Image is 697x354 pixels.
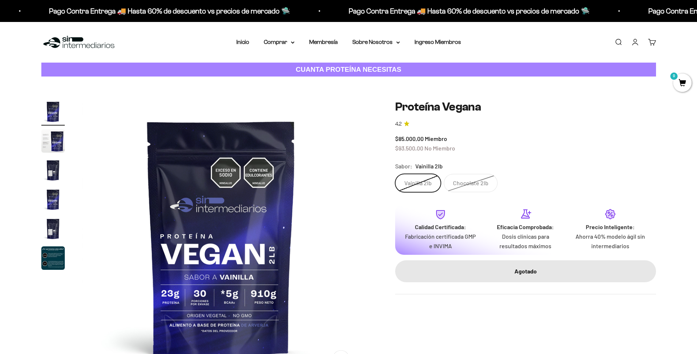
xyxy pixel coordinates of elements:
[264,37,295,47] summary: Comprar
[395,120,402,128] span: 4.2
[41,129,65,153] img: Proteína Vegana
[352,37,400,47] summary: Sobre Nosotros
[497,223,554,230] strong: Eficacia Comprobada:
[395,161,412,171] legend: Sabor:
[41,217,65,243] button: Ir al artículo 5
[41,188,65,211] img: Proteína Vegana
[673,79,692,87] a: 0
[309,39,338,45] a: Membresía
[48,5,289,17] p: Pago Contra Entrega 🚚 Hasta 60% de descuento vs precios de mercado 🛸
[489,232,562,250] p: Dosis clínicas para resultados máximos
[415,39,461,45] a: Ingreso Miembros
[41,217,65,241] img: Proteína Vegana
[395,120,656,128] a: 4.24.2 de 5.0 estrellas
[41,246,65,270] img: Proteína Vegana
[41,100,65,126] button: Ir al artículo 1
[395,100,656,114] h1: Proteína Vegana
[574,232,647,250] p: Ahorra 40% modelo ágil sin intermediarios
[670,72,678,81] mark: 0
[395,260,656,282] button: Agotado
[395,135,424,142] span: $85.000,00
[41,100,65,123] img: Proteína Vegana
[425,135,447,142] span: Miembro
[236,39,249,45] a: Inicio
[296,66,401,73] strong: CUANTA PROTEÍNA NECESITAS
[41,129,65,155] button: Ir al artículo 2
[348,5,589,17] p: Pago Contra Entrega 🚚 Hasta 60% de descuento vs precios de mercado 🛸
[41,246,65,272] button: Ir al artículo 6
[41,159,65,184] button: Ir al artículo 3
[586,223,635,230] strong: Precio Inteligente:
[41,159,65,182] img: Proteína Vegana
[410,267,641,276] div: Agotado
[415,161,443,171] span: Vainilla 2lb
[41,63,656,77] a: CUANTA PROTEÍNA NECESITAS
[41,188,65,213] button: Ir al artículo 4
[415,223,466,230] strong: Calidad Certificada:
[395,145,423,152] span: $93.500,00
[424,145,455,152] span: No Miembro
[404,232,477,250] p: Fabricación certificada GMP e INVIMA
